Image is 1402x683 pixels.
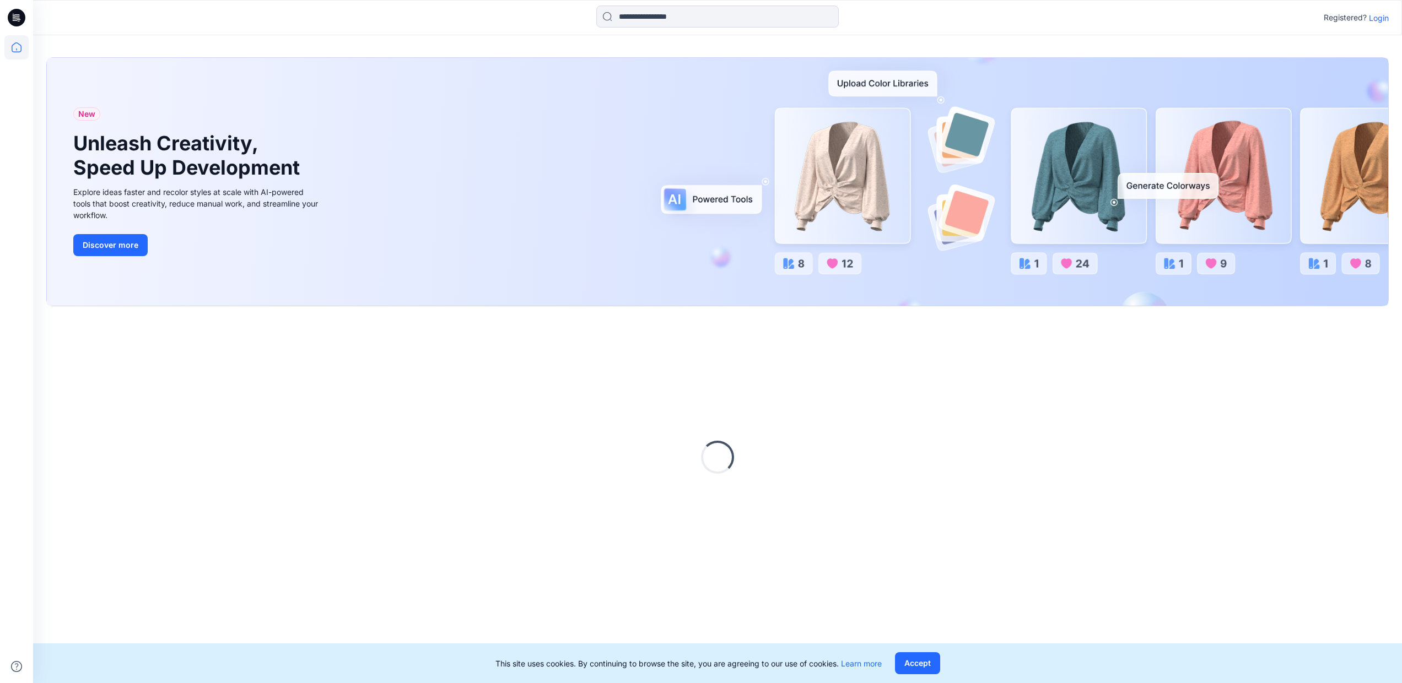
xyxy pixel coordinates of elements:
[73,234,321,256] a: Discover more
[841,659,882,668] a: Learn more
[895,652,940,674] button: Accept
[73,186,321,221] div: Explore ideas faster and recolor styles at scale with AI-powered tools that boost creativity, red...
[1324,11,1367,24] p: Registered?
[78,107,95,121] span: New
[495,658,882,669] p: This site uses cookies. By continuing to browse the site, you are agreeing to our use of cookies.
[73,132,305,179] h1: Unleash Creativity, Speed Up Development
[73,234,148,256] button: Discover more
[1369,12,1389,24] p: Login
